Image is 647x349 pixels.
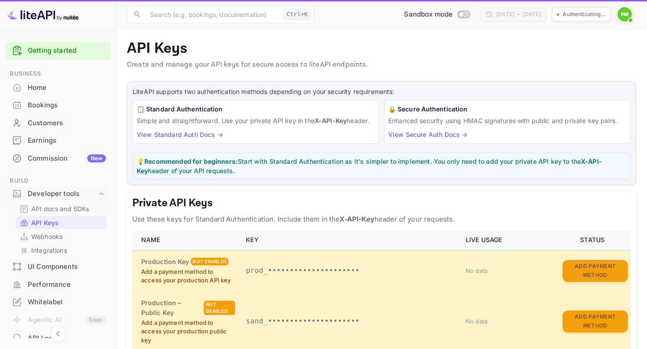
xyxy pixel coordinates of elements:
div: CommissionNew [5,150,110,167]
p: Create and manage your API keys for secure access to liteAPI endpoints. [127,60,636,70]
div: New [87,154,106,162]
div: API Logs [28,333,106,344]
div: Integrations [16,244,107,257]
div: Customers [28,118,106,128]
div: Getting started [5,42,110,60]
h6: 📋 Standard Authentication [137,104,375,114]
div: Bookings [28,100,106,111]
p: Authenticating... [563,10,606,18]
strong: X-API-Key [340,215,374,223]
a: Home [5,79,110,96]
span: Build [5,176,110,186]
button: Collapse navigation [50,326,66,342]
a: API Logs [5,330,110,346]
h5: Private API Keys [132,196,631,210]
div: Developer tools [28,189,97,199]
p: Simple and straightforward. Use your private API key in the header. [137,116,375,125]
div: [DATE] — [DATE] [496,10,541,18]
input: Search (e.g. bookings, documentation) [145,5,280,23]
button: Add Payment Method [563,260,628,282]
div: Switch to Production mode [400,9,473,20]
p: sand_••••••••••••••••••••• [246,316,455,327]
button: Add Payment Method [563,311,628,332]
a: Performance [5,276,110,293]
th: STATUS [557,230,631,250]
div: UI Components [28,262,106,272]
p: API Keys [31,218,59,227]
a: View Secure Auth Docs → [388,131,467,138]
div: Earnings [5,132,110,149]
p: Enhanced security using HMAC signatures with public and private key pairs. [388,116,626,125]
span: No data [466,318,488,325]
a: Webhooks [20,232,103,241]
span: Business [5,69,110,79]
a: Integrations [20,246,103,255]
th: KEY [240,230,460,250]
a: Bookings [5,97,110,113]
div: Home [5,79,110,97]
th: LIVE USAGE [460,230,557,250]
div: Not enabled [204,301,235,315]
p: Webhooks [31,232,63,241]
a: API Keys [20,218,103,227]
a: Customers [5,115,110,131]
a: Getting started [28,46,106,56]
p: Use these keys for Standard Authentication. Include them in the header of your requests. [132,214,631,225]
div: Customers [5,115,110,132]
div: Whitelabel [28,297,106,307]
strong: X-API-Key [315,117,347,124]
div: Webhooks [16,230,107,243]
a: API docs and SDKs [20,204,103,213]
th: NAME [132,230,240,250]
p: API docs and SDKs [31,204,89,213]
p: LiteAPI supports two authentication methods depending on your security requirements: [133,87,630,97]
img: Frosty mikecris [618,7,632,21]
div: Commission [28,153,106,164]
div: Earnings [28,136,106,146]
div: API Keys [16,216,107,229]
span: No data [466,267,488,274]
div: Not enabled [191,258,228,265]
a: Add Payment Method [563,266,628,274]
a: Add Payment Method [563,317,628,324]
a: UI Components [5,258,110,275]
a: CommissionNew [5,150,110,166]
strong: Recommended for beginners: [144,157,238,165]
img: LiteAPI logo [7,7,79,21]
p: 💡 Start with Standard Authentication as it's simpler to implement. You only need to add your priv... [137,157,626,175]
p: Add a payment method to access your production API key [141,268,235,285]
strong: X-API-Key [137,157,602,174]
div: Developer tools [5,186,110,202]
span: Sandbox mode [404,9,453,20]
div: Bookings [5,97,110,114]
p: Integrations [31,246,67,255]
div: Whitelabel [5,294,110,311]
div: Home [28,83,106,93]
div: Ctrl+K [283,9,311,20]
div: API docs and SDKs [16,202,107,215]
a: View Standard Auth Docs → [137,131,223,138]
p: API Keys [127,40,636,58]
div: Performance [5,276,110,294]
a: Earnings [5,132,110,149]
h6: 🔒 Secure Authentication [388,104,626,114]
a: Whitelabel [5,294,110,310]
p: Add a payment method to access your production public key [141,319,235,345]
h6: Production – Public Key [141,298,202,318]
h6: Production Key [141,257,189,267]
p: prod_••••••••••••••••••••• [246,265,455,276]
div: Performance [28,280,106,290]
